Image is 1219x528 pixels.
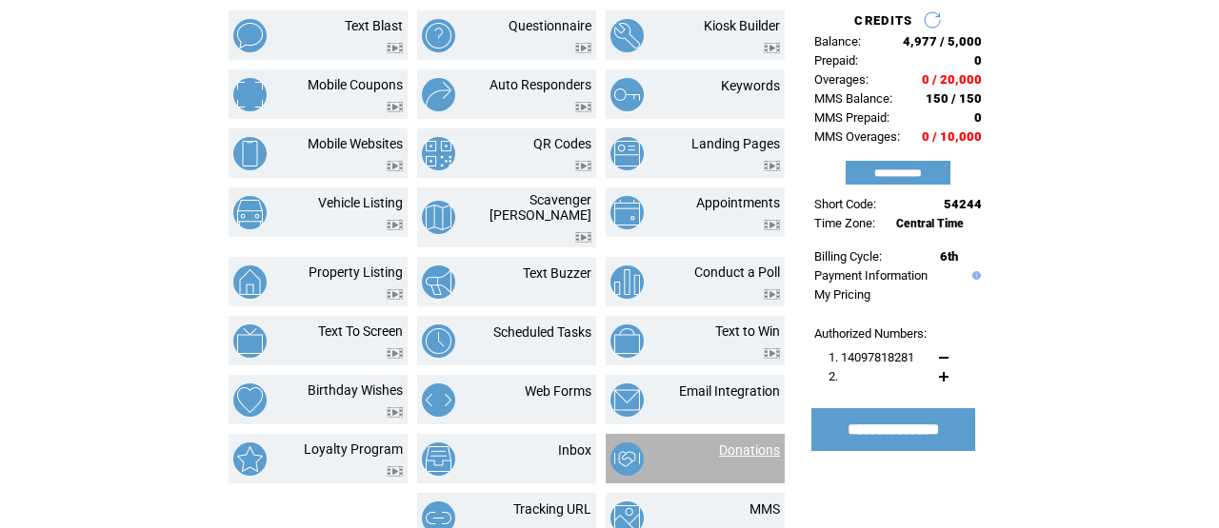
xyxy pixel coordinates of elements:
[610,19,644,52] img: kiosk-builder.png
[523,265,591,281] a: Text Buzzer
[308,382,403,398] a: Birthday Wishes
[575,43,591,53] img: video.png
[704,18,780,33] a: Kiosk Builder
[387,348,403,359] img: video.png
[814,129,900,144] span: MMS Overages:
[814,287,870,302] a: My Pricing
[814,110,889,125] span: MMS Prepaid:
[422,19,455,52] img: questionnaire.png
[974,110,982,125] span: 0
[679,383,780,399] a: Email Integration
[575,102,591,112] img: video.png
[233,442,267,476] img: loyalty-program.png
[422,383,455,417] img: web-forms.png
[387,220,403,230] img: video.png
[610,324,644,358] img: text-to-win.png
[721,78,780,93] a: Keywords
[233,196,267,229] img: vehicle-listing.png
[610,383,644,417] img: email-integration.png
[493,324,591,340] a: Scheduled Tasks
[318,195,403,210] a: Vehicle Listing
[829,369,838,383] span: 2.
[233,19,267,52] img: text-blast.png
[533,136,591,151] a: QR Codes
[610,196,644,229] img: appointments.png
[422,265,455,299] img: text-buzzer.png
[422,78,455,111] img: auto-responders.png
[610,442,644,476] img: donations.png
[944,197,982,211] span: 54244
[968,271,981,280] img: help.gif
[233,265,267,299] img: property-listing.png
[814,72,869,87] span: Overages:
[575,232,591,243] img: video.png
[764,289,780,300] img: video.png
[610,265,644,299] img: conduct-a-poll.png
[610,78,644,111] img: keywords.png
[308,77,403,92] a: Mobile Coupons
[233,324,267,358] img: text-to-screen.png
[304,441,403,457] a: Loyalty Program
[387,43,403,53] img: video.png
[490,192,591,223] a: Scavenger [PERSON_NAME]
[764,220,780,230] img: video.png
[764,348,780,359] img: video.png
[764,43,780,53] img: video.png
[387,102,403,112] img: video.png
[387,466,403,477] img: video.png
[749,501,780,517] a: MMS
[387,289,403,300] img: video.png
[814,216,875,230] span: Time Zone:
[422,324,455,358] img: scheduled-tasks.png
[490,77,591,92] a: Auto Responders
[896,217,964,230] span: Central Time
[318,323,403,339] a: Text To Screen
[922,72,982,87] span: 0 / 20,000
[309,264,403,280] a: Property Listing
[922,129,982,144] span: 0 / 10,000
[719,442,780,458] a: Donations
[814,268,928,283] a: Payment Information
[903,34,982,49] span: 4,977 / 5,000
[610,137,644,170] img: landing-pages.png
[558,442,591,458] a: Inbox
[696,195,780,210] a: Appointments
[814,91,892,106] span: MMS Balance:
[814,249,882,264] span: Billing Cycle:
[233,383,267,417] img: birthday-wishes.png
[509,18,591,33] a: Questionnaire
[814,197,876,211] span: Short Code:
[974,53,982,68] span: 0
[422,137,455,170] img: qr-codes.png
[345,18,403,33] a: Text Blast
[764,161,780,171] img: video.png
[854,13,912,28] span: CREDITS
[233,137,267,170] img: mobile-websites.png
[814,34,861,49] span: Balance:
[422,201,455,234] img: scavenger-hunt.png
[715,323,780,339] a: Text to Win
[387,161,403,171] img: video.png
[422,442,455,476] img: inbox.png
[829,350,914,364] span: 1. 14097818281
[308,136,403,151] a: Mobile Websites
[694,264,780,280] a: Conduct a Poll
[814,53,858,68] span: Prepaid:
[513,501,591,517] a: Tracking URL
[691,136,780,151] a: Landing Pages
[575,161,591,171] img: video.png
[940,249,958,264] span: 6th
[926,91,982,106] span: 150 / 150
[814,326,927,341] span: Authorized Numbers:
[233,78,267,111] img: mobile-coupons.png
[387,407,403,418] img: video.png
[525,383,591,399] a: Web Forms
